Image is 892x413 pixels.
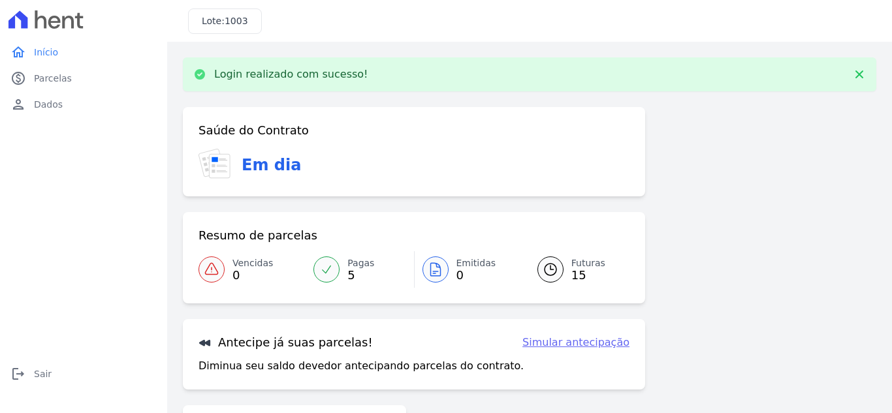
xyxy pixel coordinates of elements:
i: paid [10,70,26,86]
span: Vencidas [232,256,273,270]
a: Vencidas 0 [199,251,306,288]
i: person [10,97,26,112]
span: Sair [34,367,52,380]
h3: Em dia [242,153,301,177]
i: home [10,44,26,60]
a: Simular antecipação [522,335,629,350]
a: homeInício [5,39,162,65]
span: 15 [571,270,605,281]
h3: Antecipe já suas parcelas! [199,335,373,350]
a: Futuras 15 [522,251,629,288]
p: Login realizado com sucesso! [214,68,368,81]
span: Início [34,46,58,59]
p: Diminua seu saldo devedor antecipando parcelas do contrato. [199,358,524,374]
h3: Lote: [202,14,248,28]
i: logout [10,366,26,382]
a: Pagas 5 [306,251,413,288]
span: Parcelas [34,72,72,85]
h3: Saúde do Contrato [199,123,309,138]
a: Emitidas 0 [415,251,522,288]
span: 5 [347,270,374,281]
span: Emitidas [456,256,496,270]
a: personDados [5,91,162,117]
span: 0 [232,270,273,281]
span: Dados [34,98,63,111]
span: Futuras [571,256,605,270]
span: 0 [456,270,496,281]
a: logoutSair [5,361,162,387]
a: paidParcelas [5,65,162,91]
span: 1003 [225,16,248,26]
h3: Resumo de parcelas [199,228,317,243]
span: Pagas [347,256,374,270]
